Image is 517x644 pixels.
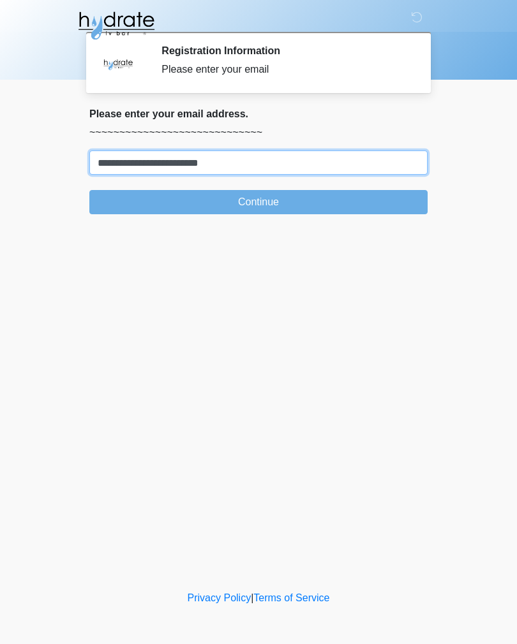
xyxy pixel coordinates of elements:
a: Privacy Policy [188,592,251,603]
a: | [251,592,253,603]
img: Agent Avatar [99,45,137,83]
div: Please enter your email [161,62,408,77]
a: Terms of Service [253,592,329,603]
button: Continue [89,190,428,214]
p: ~~~~~~~~~~~~~~~~~~~~~~~~~~~~~ [89,125,428,140]
h2: Please enter your email address. [89,108,428,120]
img: Hydrate IV Bar - Fort Collins Logo [77,10,156,41]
